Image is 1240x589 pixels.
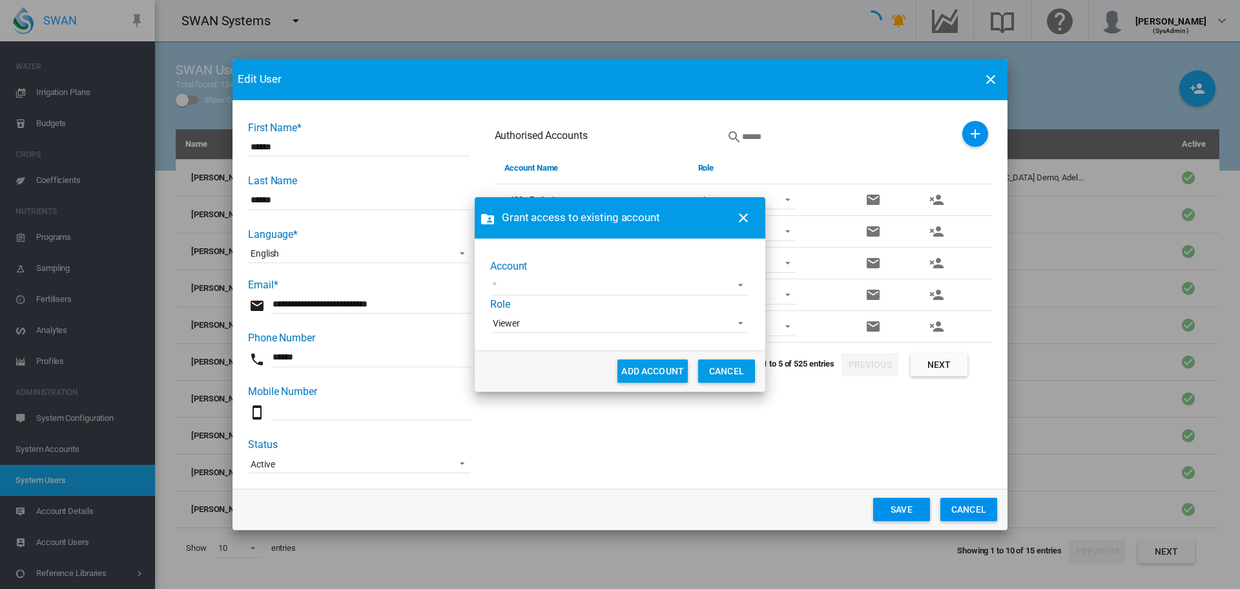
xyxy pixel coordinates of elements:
[493,318,519,328] div: Viewer
[502,210,727,226] span: Grant access to existing account
[490,260,527,272] label: Account
[617,359,688,383] button: ADD ACCOUNT
[736,210,751,226] md-icon: icon-close
[475,197,765,392] md-dialog: Account Role ...
[698,359,755,383] button: CANCEL
[730,205,756,231] button: icon-close
[480,211,495,227] md-icon: icon-folder-account
[490,298,510,310] label: Role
